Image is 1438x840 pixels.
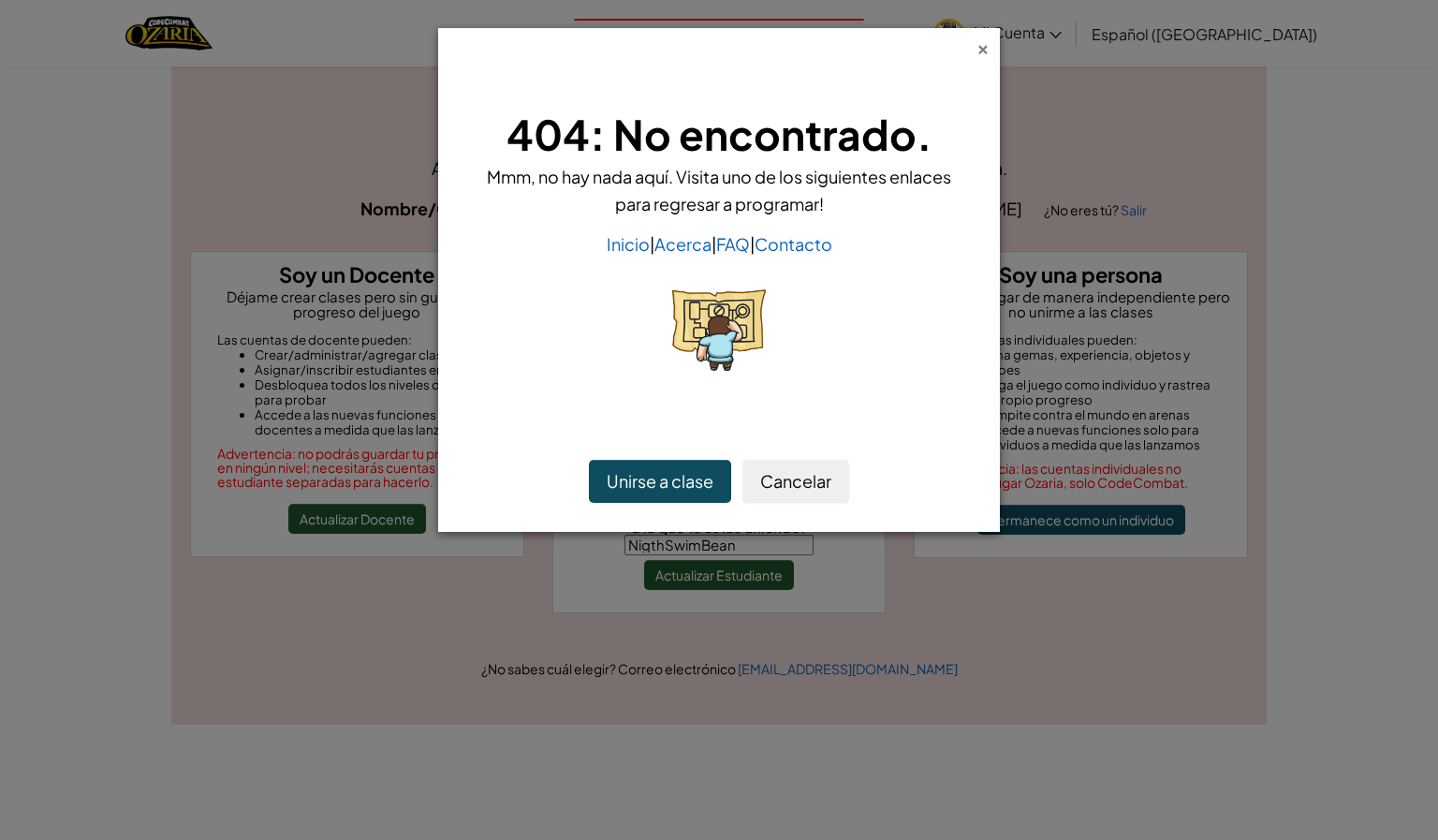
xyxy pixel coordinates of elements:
[750,233,755,255] span: |
[755,233,832,255] a: Contacto
[607,233,650,255] a: Inicio
[650,233,654,255] span: |
[742,460,849,503] button: Cancelar
[976,37,990,56] div: ×
[672,289,766,371] img: 404_2.png
[613,108,932,160] span: No encontrado.
[654,233,712,255] a: Acerca
[589,460,731,503] button: Unirse a clase
[486,163,952,217] p: Mmm, no hay nada aquí. Visita uno de los siguientes enlaces para regresar a programar!
[712,233,716,255] span: |
[506,108,613,160] span: 404:
[716,233,750,255] a: FAQ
